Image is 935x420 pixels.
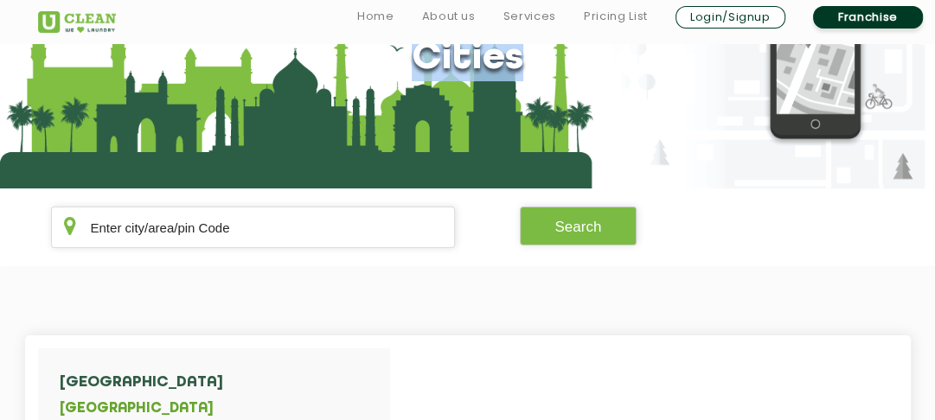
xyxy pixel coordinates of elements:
[503,6,556,27] a: Services
[520,207,637,245] button: Search
[421,6,475,27] a: About us
[584,6,648,27] a: Pricing List
[38,11,116,33] img: UClean Laundry and Dry Cleaning
[412,37,523,81] h1: Cities
[813,6,923,29] a: Franchise
[51,207,455,248] input: Enter city/area/pin Code
[60,401,368,417] h5: [GEOGRAPHIC_DATA]
[357,6,394,27] a: Home
[60,374,368,391] h4: [GEOGRAPHIC_DATA]
[676,6,785,29] a: Login/Signup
